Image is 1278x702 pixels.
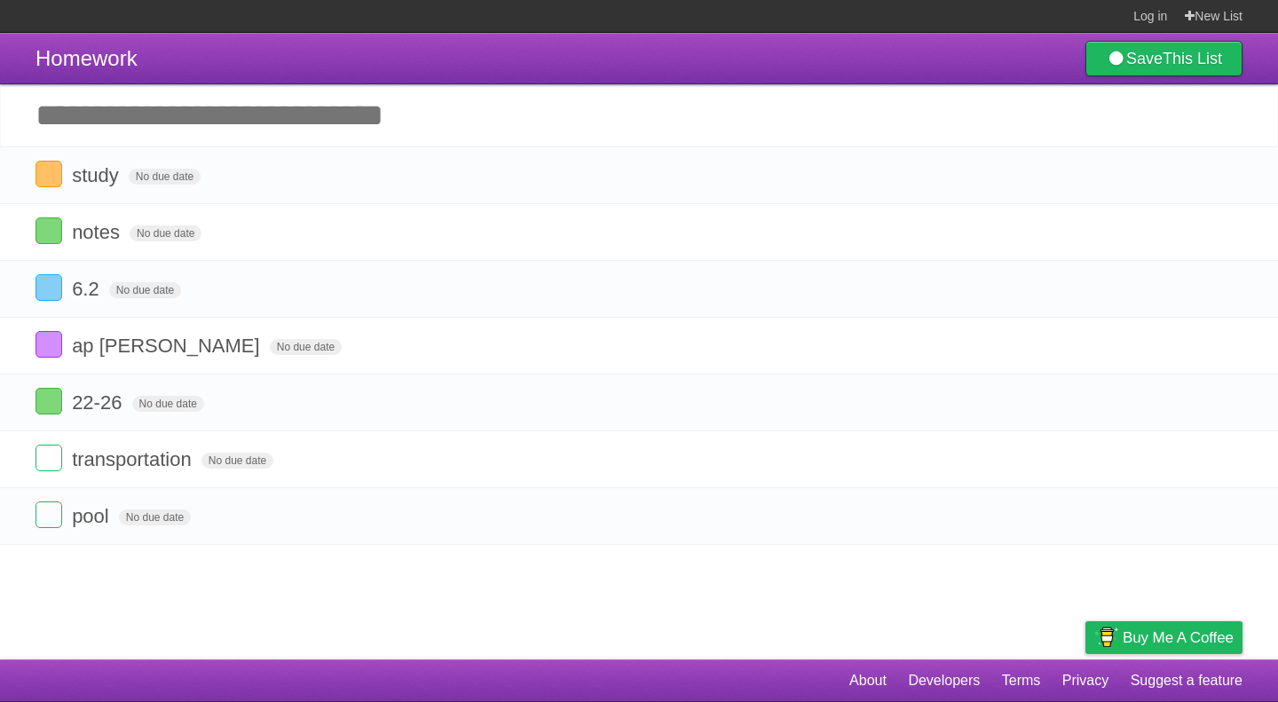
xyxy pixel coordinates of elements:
[1085,41,1242,76] a: SaveThis List
[1062,664,1108,698] a: Privacy
[72,278,104,300] span: 6.2
[35,501,62,528] label: Done
[132,396,204,412] span: No due date
[908,664,980,698] a: Developers
[72,164,123,186] span: study
[1123,622,1234,653] span: Buy me a coffee
[270,339,342,355] span: No due date
[72,391,126,414] span: 22-26
[35,161,62,187] label: Done
[35,331,62,358] label: Done
[72,505,114,527] span: pool
[72,335,264,357] span: ap [PERSON_NAME]
[1163,50,1222,67] b: This List
[201,453,273,469] span: No due date
[119,509,191,525] span: No due date
[72,448,196,470] span: transportation
[1085,621,1242,654] a: Buy me a coffee
[129,169,201,185] span: No due date
[130,225,201,241] span: No due date
[72,221,124,243] span: notes
[35,445,62,471] label: Done
[1002,664,1041,698] a: Terms
[35,217,62,244] label: Done
[35,274,62,301] label: Done
[1131,664,1242,698] a: Suggest a feature
[35,46,138,70] span: Homework
[35,388,62,414] label: Done
[109,282,181,298] span: No due date
[1094,622,1118,652] img: Buy me a coffee
[849,664,887,698] a: About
